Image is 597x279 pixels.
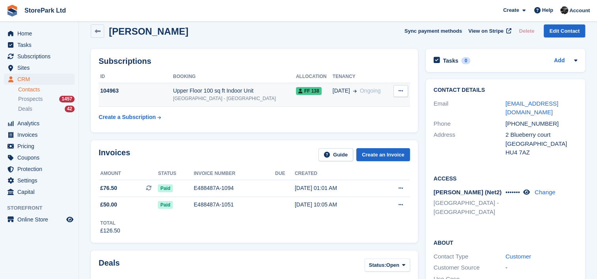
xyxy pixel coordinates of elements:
[17,51,65,62] span: Subscriptions
[99,148,130,161] h2: Invoices
[99,71,173,83] th: ID
[4,28,75,39] a: menu
[333,87,350,95] span: [DATE]
[17,214,65,225] span: Online Store
[4,214,75,225] a: menu
[17,39,65,50] span: Tasks
[99,167,158,180] th: Amount
[17,152,65,163] span: Coupons
[434,174,577,182] h2: Access
[535,189,556,195] a: Change
[173,71,296,83] th: Booking
[194,201,275,209] div: E488487A-1051
[99,87,173,95] div: 104963
[17,175,65,186] span: Settings
[17,74,65,85] span: CRM
[4,164,75,175] a: menu
[544,24,585,37] a: Edit Contact
[194,167,275,180] th: Invoice number
[6,5,18,17] img: stora-icon-8386f47178a22dfd0bd8f6a31ec36ba5ce8667c1dd55bd0f319d3a0aa187defe.svg
[542,6,553,14] span: Help
[569,7,590,15] span: Account
[295,184,378,192] div: [DATE] 01:01 AM
[461,57,470,64] div: 0
[275,167,295,180] th: Due
[434,238,577,246] h2: About
[295,167,378,180] th: Created
[560,6,568,14] img: Ryan Mulcahy
[434,119,505,128] div: Phone
[18,95,43,103] span: Prospects
[318,148,353,161] a: Guide
[296,71,333,83] th: Allocation
[158,201,172,209] span: Paid
[21,4,69,17] a: StorePark Ltd
[4,74,75,85] a: menu
[360,87,381,94] span: Ongoing
[434,87,577,93] h2: Contact Details
[17,28,65,39] span: Home
[434,252,505,261] div: Contact Type
[4,62,75,73] a: menu
[295,201,378,209] div: [DATE] 10:05 AM
[99,57,410,66] h2: Subscriptions
[554,56,565,65] a: Add
[505,189,520,195] span: •••••••
[505,139,577,149] div: [GEOGRAPHIC_DATA]
[100,219,120,227] div: Total
[17,186,65,197] span: Capital
[386,261,399,269] span: Open
[4,129,75,140] a: menu
[65,215,75,224] a: Preview store
[17,164,65,175] span: Protection
[158,167,194,180] th: Status
[194,184,275,192] div: E488487A-1094
[434,99,505,117] div: Email
[434,199,505,216] li: [GEOGRAPHIC_DATA] - [GEOGRAPHIC_DATA]
[18,86,75,93] a: Contacts
[296,87,322,95] span: FF 138
[99,110,161,125] a: Create a Subscription
[18,105,75,113] a: Deals 42
[505,130,577,139] div: 2 Blueberry court
[99,259,120,273] h2: Deals
[100,227,120,235] div: £126.50
[59,96,75,102] div: 1457
[65,106,75,112] div: 42
[404,24,462,37] button: Sync payment methods
[17,118,65,129] span: Analytics
[505,263,577,272] div: -
[4,175,75,186] a: menu
[173,95,296,102] div: [GEOGRAPHIC_DATA] - [GEOGRAPHIC_DATA]
[505,100,558,116] a: [EMAIL_ADDRESS][DOMAIN_NAME]
[7,204,79,212] span: Storefront
[516,24,537,37] button: Delete
[4,152,75,163] a: menu
[4,51,75,62] a: menu
[100,201,117,209] span: £50.00
[4,118,75,129] a: menu
[505,119,577,128] div: [PHONE_NUMBER]
[173,87,296,95] div: Upper Floor 100 sq ft Indoor Unit
[465,24,513,37] a: View on Stripe
[505,253,531,260] a: Customer
[434,130,505,157] div: Address
[4,39,75,50] a: menu
[468,27,503,35] span: View on Stripe
[434,189,502,195] span: [PERSON_NAME] (Net2)
[4,186,75,197] a: menu
[505,148,577,157] div: HU4 7AZ
[434,263,505,272] div: Customer Source
[17,62,65,73] span: Sites
[503,6,519,14] span: Create
[99,113,156,121] div: Create a Subscription
[100,184,117,192] span: £76.50
[443,57,459,64] h2: Tasks
[17,141,65,152] span: Pricing
[18,105,32,113] span: Deals
[356,148,410,161] a: Create an Invoice
[333,71,390,83] th: Tenancy
[158,184,172,192] span: Paid
[109,26,188,37] h2: [PERSON_NAME]
[18,95,75,103] a: Prospects 1457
